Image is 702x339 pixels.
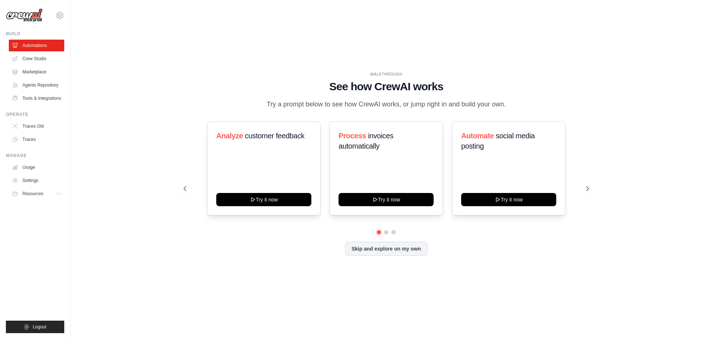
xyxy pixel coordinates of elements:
[22,191,43,197] span: Resources
[6,31,64,37] div: Build
[339,132,366,140] span: Process
[9,120,64,132] a: Traces Old
[9,79,64,91] a: Agents Repository
[9,92,64,104] a: Tools & Integrations
[345,242,427,256] button: Skip and explore on my own
[9,188,64,200] button: Resources
[9,134,64,145] a: Traces
[6,8,43,22] img: Logo
[9,53,64,65] a: Crew Studio
[184,80,589,93] h1: See how CrewAI works
[9,66,64,78] a: Marketplace
[9,161,64,173] a: Usage
[184,72,589,77] div: WALKTHROUGH
[9,40,64,51] a: Automations
[461,193,556,206] button: Try it now
[9,175,64,186] a: Settings
[263,99,510,110] p: Try a prompt below to see how CrewAI works, or jump right in and build your own.
[461,132,494,140] span: Automate
[6,153,64,158] div: Manage
[461,132,535,150] span: social media posting
[216,132,243,140] span: Analyze
[245,132,304,140] span: customer feedback
[33,324,46,330] span: Logout
[216,193,311,206] button: Try it now
[6,112,64,117] div: Operate
[6,321,64,333] button: Logout
[339,193,434,206] button: Try it now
